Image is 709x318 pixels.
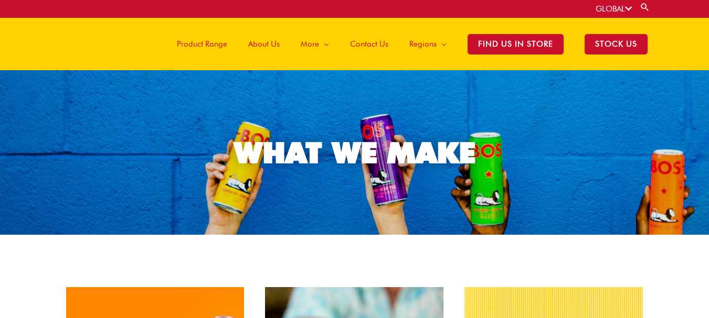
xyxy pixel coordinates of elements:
a: Contact Us [340,18,399,70]
span: Regions [409,28,437,60]
a: GLOBAL [596,4,632,14]
div: WHAT WE MAKE [234,138,475,167]
a: Find Us in Store [457,18,574,70]
a: STOCK US [574,18,658,70]
a: More [290,18,340,70]
span: Product Range [177,28,227,60]
span: More [301,28,319,60]
a: Regions [399,18,457,70]
span: Contact Us [350,28,388,60]
img: BOS logo finals-200px [51,26,87,62]
span: Find Us in Store [468,34,564,54]
nav: Site Navigation [158,18,658,70]
span: STOCK US [585,34,648,54]
a: About Us [238,18,290,70]
a: Search button [640,2,650,12]
span: About Us [248,28,280,60]
a: Product Range [166,18,238,70]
